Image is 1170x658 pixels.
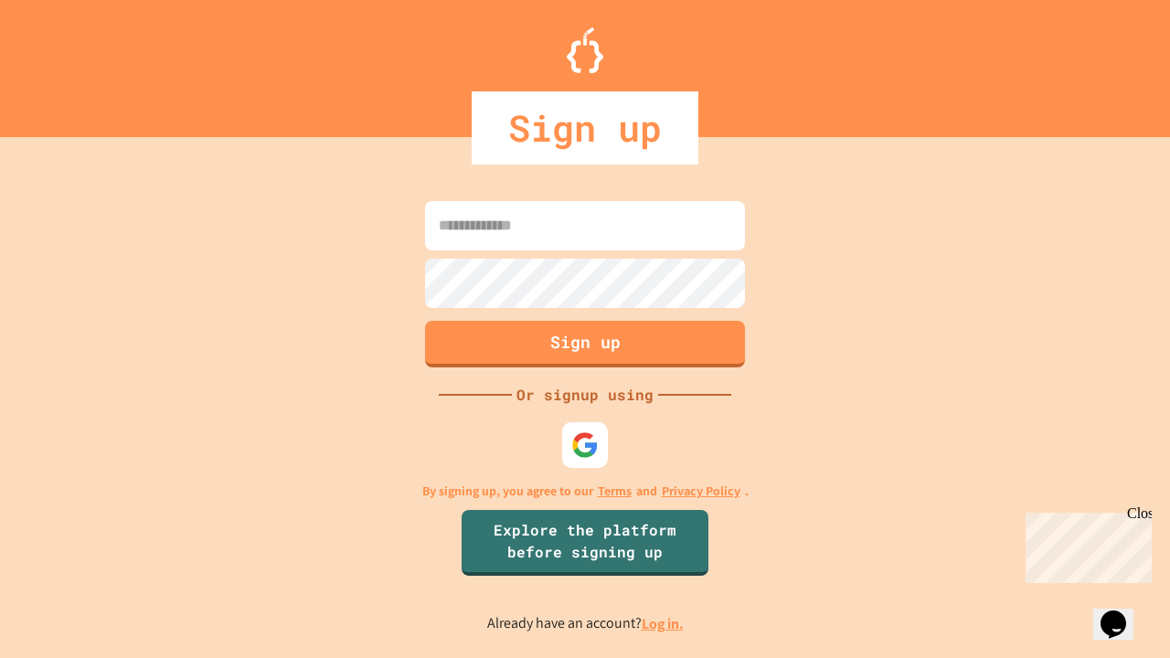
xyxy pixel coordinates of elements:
[512,384,658,406] div: Or signup using
[642,614,684,633] a: Log in.
[425,321,745,367] button: Sign up
[487,612,684,635] p: Already have an account?
[662,482,740,501] a: Privacy Policy
[472,91,698,164] div: Sign up
[422,482,749,501] p: By signing up, you agree to our and .
[571,431,599,459] img: google-icon.svg
[7,7,126,116] div: Chat with us now!Close
[567,27,603,73] img: Logo.svg
[462,510,708,576] a: Explore the platform before signing up
[1093,585,1152,640] iframe: chat widget
[598,482,632,501] a: Terms
[1018,505,1152,583] iframe: chat widget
